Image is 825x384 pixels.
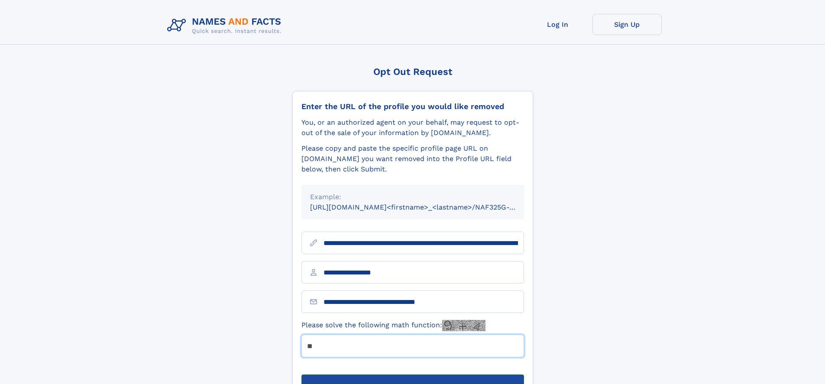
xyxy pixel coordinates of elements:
[310,203,540,211] small: [URL][DOMAIN_NAME]<firstname>_<lastname>/NAF325G-xxxxxxxx
[164,14,288,37] img: Logo Names and Facts
[292,66,533,77] div: Opt Out Request
[592,14,662,35] a: Sign Up
[310,192,515,202] div: Example:
[301,143,524,174] div: Please copy and paste the specific profile page URL on [DOMAIN_NAME] you want removed into the Pr...
[301,117,524,138] div: You, or an authorized agent on your behalf, may request to opt-out of the sale of your informatio...
[523,14,592,35] a: Log In
[301,320,485,331] label: Please solve the following math function:
[301,102,524,111] div: Enter the URL of the profile you would like removed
